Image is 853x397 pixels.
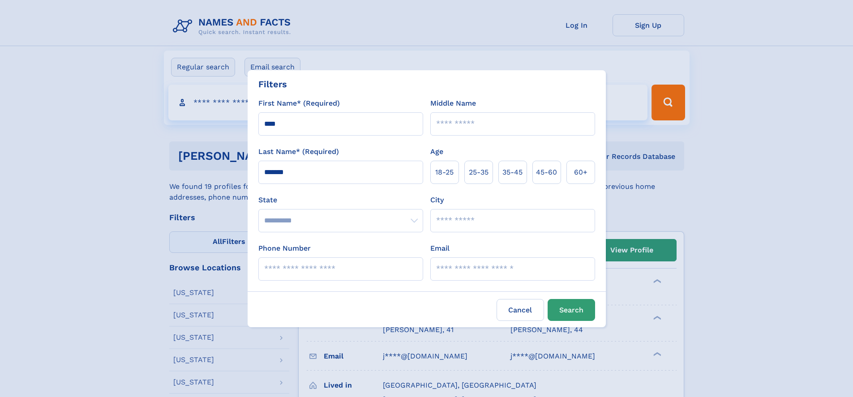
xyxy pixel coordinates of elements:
[430,146,443,157] label: Age
[502,167,523,178] span: 35‑45
[430,195,444,205] label: City
[435,167,454,178] span: 18‑25
[430,243,450,254] label: Email
[258,98,340,109] label: First Name* (Required)
[258,77,287,91] div: Filters
[497,299,544,321] label: Cancel
[469,167,489,178] span: 25‑35
[548,299,595,321] button: Search
[258,243,311,254] label: Phone Number
[258,146,339,157] label: Last Name* (Required)
[430,98,476,109] label: Middle Name
[574,167,587,178] span: 60+
[258,195,423,205] label: State
[536,167,557,178] span: 45‑60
